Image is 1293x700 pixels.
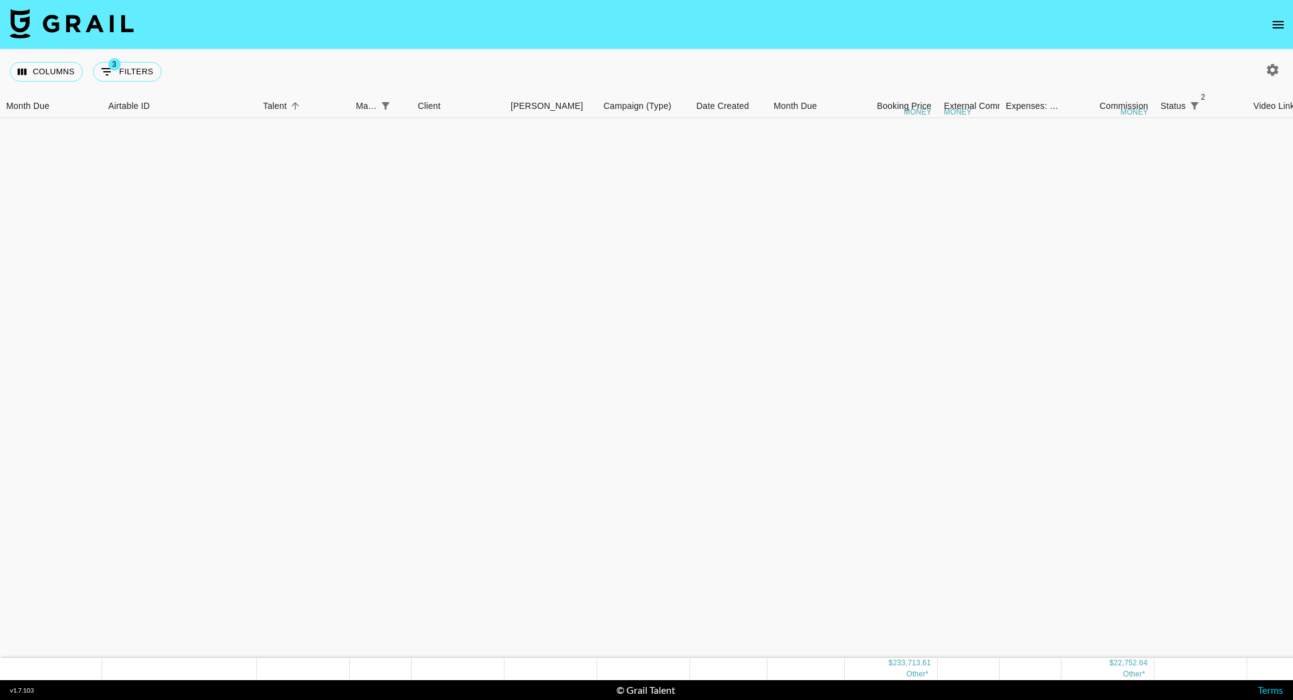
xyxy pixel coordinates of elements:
[944,94,1027,118] div: External Commission
[893,658,931,668] div: 233,713.61
[877,94,932,118] div: Booking Price
[1006,94,1059,118] div: Expenses: Remove Commission?
[774,94,817,118] div: Month Due
[1197,91,1209,103] span: 2
[287,97,304,115] button: Sort
[108,94,150,118] div: Airtable ID
[511,94,583,118] div: [PERSON_NAME]
[377,97,394,115] div: 1 active filter
[1120,108,1148,116] div: money
[356,94,377,118] div: Manager
[1114,658,1148,668] div: 22,752.64
[108,58,121,71] span: 3
[597,94,690,118] div: Campaign (Type)
[768,94,845,118] div: Month Due
[10,62,83,82] button: Select columns
[377,97,394,115] button: Show filters
[1266,12,1291,37] button: open drawer
[889,658,893,668] div: $
[1109,658,1114,668] div: $
[10,9,134,38] img: Grail Talent
[93,62,162,82] button: Show filters
[906,669,928,678] span: € 1,600.00, CA$ 51,797.46
[1123,669,1145,678] span: € 156.20, CA$ 5,055.02
[1186,97,1203,115] button: Show filters
[257,94,350,118] div: Talent
[616,684,675,696] div: © Grail Talent
[603,94,672,118] div: Campaign (Type)
[1161,94,1186,118] div: Status
[418,94,441,118] div: Client
[263,94,287,118] div: Talent
[6,94,50,118] div: Month Due
[944,108,972,116] div: money
[1203,97,1221,115] button: Sort
[394,97,412,115] button: Sort
[1258,684,1283,696] a: Terms
[412,94,504,118] div: Client
[1154,94,1247,118] div: Status
[10,686,34,694] div: v 1.7.103
[696,94,749,118] div: Date Created
[690,94,768,118] div: Date Created
[504,94,597,118] div: Booker
[1186,97,1203,115] div: 2 active filters
[350,94,412,118] div: Manager
[904,108,932,116] div: money
[102,94,257,118] div: Airtable ID
[1099,94,1148,118] div: Commission
[1000,94,1062,118] div: Expenses: Remove Commission?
